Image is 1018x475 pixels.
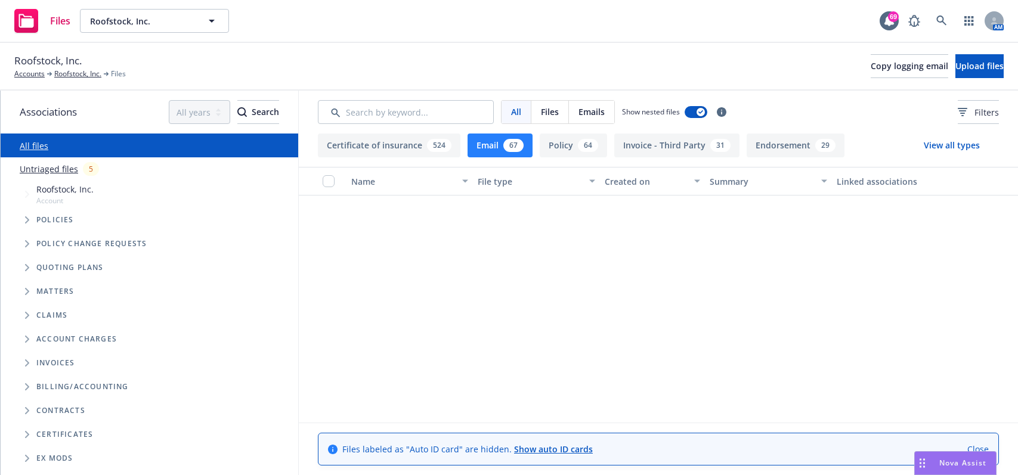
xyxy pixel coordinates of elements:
span: Files [111,69,126,79]
span: Files [541,105,559,118]
button: Linked associations [832,167,958,195]
button: Invoice - Third Party [614,134,739,157]
div: Drag to move [915,452,930,474]
button: Nova Assist [914,451,997,475]
input: Select all [323,175,335,187]
span: Filters [958,106,999,119]
div: 31 [710,139,731,152]
span: Account charges [36,336,117,343]
span: Roofstock, Inc. [36,183,94,195]
div: File type [478,175,581,188]
span: Emails [578,105,605,118]
div: Tree Example [1,181,298,375]
span: Roofstock, Inc. [90,15,193,27]
button: View all types [905,134,999,157]
a: Switch app [957,9,981,33]
a: All files [20,140,48,151]
span: Show nested files [622,107,680,117]
svg: Search [237,107,247,117]
a: Close [967,443,989,455]
a: Report a Bug [902,9,926,33]
button: Roofstock, Inc. [80,9,229,33]
button: File type [473,167,599,195]
span: Ex Mods [36,455,73,462]
div: 67 [503,139,524,152]
span: Certificates [36,431,93,438]
span: Matters [36,288,74,295]
a: Accounts [14,69,45,79]
div: Created on [605,175,688,188]
div: 524 [427,139,451,152]
button: Email [468,134,533,157]
div: 64 [578,139,598,152]
div: 29 [815,139,836,152]
span: Policies [36,216,74,223]
button: Endorsement [747,134,844,157]
button: SearchSearch [237,100,279,124]
span: Upload files [955,60,1004,72]
span: Files labeled as "Auto ID card" are hidden. [342,443,593,455]
button: Copy logging email [871,54,948,78]
span: Associations [20,104,77,120]
button: Created on [600,167,706,195]
div: 69 [888,11,899,22]
span: Copy logging email [871,60,948,72]
a: Show auto ID cards [514,443,593,455]
div: Name [351,175,455,188]
span: Quoting plans [36,264,104,271]
a: Untriaged files [20,163,78,175]
button: Policy [540,134,607,157]
div: Search [237,101,279,123]
a: Roofstock, Inc. [54,69,101,79]
span: Account [36,195,94,206]
div: Summary [710,175,813,188]
span: Contracts [36,407,85,414]
span: Roofstock, Inc. [14,53,82,69]
a: Search [930,9,954,33]
button: Summary [705,167,831,195]
span: Claims [36,312,67,319]
span: Files [50,16,70,26]
span: Nova Assist [939,458,986,468]
a: Files [10,4,75,38]
span: Billing/Accounting [36,383,129,390]
input: Search by keyword... [318,100,494,124]
span: Filters [974,106,999,119]
span: Policy change requests [36,240,147,247]
button: Name [346,167,473,195]
button: Filters [958,100,999,124]
button: Upload files [955,54,1004,78]
div: Linked associations [837,175,954,188]
span: Invoices [36,359,75,367]
div: 5 [83,162,99,176]
button: Certificate of insurance [318,134,460,157]
span: All [511,105,521,118]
